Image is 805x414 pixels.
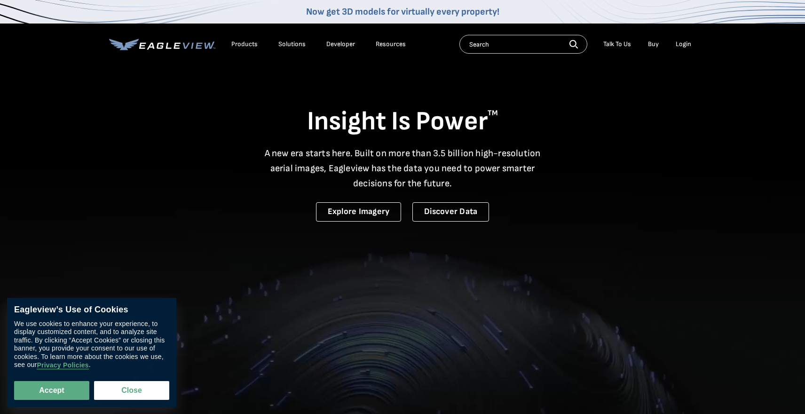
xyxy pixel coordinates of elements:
div: Login [676,40,691,48]
a: Discover Data [412,202,489,222]
button: Accept [14,381,89,400]
div: Products [231,40,258,48]
a: Developer [326,40,355,48]
div: Resources [376,40,406,48]
button: Close [94,381,169,400]
sup: TM [488,109,498,118]
div: Talk To Us [603,40,631,48]
a: Privacy Policies [37,361,88,369]
h1: Insight Is Power [109,105,696,138]
a: Explore Imagery [316,202,402,222]
div: We use cookies to enhance your experience, to display customized content, and to analyze site tra... [14,320,169,369]
input: Search [459,35,587,54]
a: Buy [648,40,659,48]
a: Now get 3D models for virtually every property! [306,6,499,17]
p: A new era starts here. Built on more than 3.5 billion high-resolution aerial images, Eagleview ha... [259,146,546,191]
div: Eagleview’s Use of Cookies [14,305,169,315]
div: Solutions [278,40,306,48]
